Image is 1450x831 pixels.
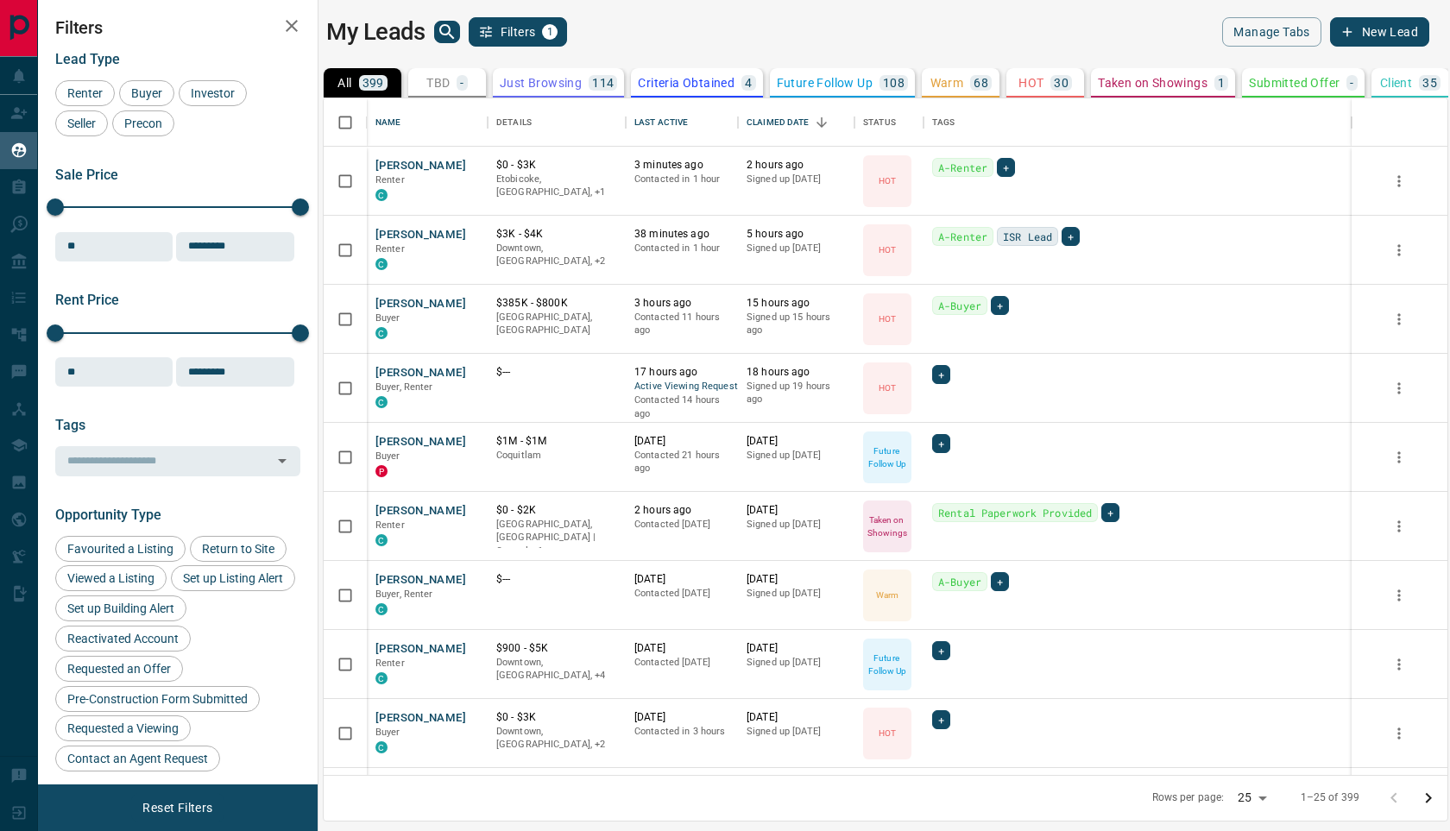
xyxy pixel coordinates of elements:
[496,449,617,463] p: Coquitlam
[1003,228,1052,245] span: ISR Lead
[469,17,568,47] button: Filters1
[747,98,810,147] div: Claimed Date
[375,158,466,174] button: [PERSON_NAME]
[55,565,167,591] div: Viewed a Listing
[55,292,119,308] span: Rent Price
[375,98,401,147] div: Name
[375,641,466,658] button: [PERSON_NAME]
[55,656,183,682] div: Requested an Offer
[634,98,688,147] div: Last Active
[460,77,463,89] p: -
[938,366,944,383] span: +
[634,710,729,725] p: [DATE]
[634,503,729,518] p: 2 hours ago
[865,444,910,470] p: Future Follow Up
[938,573,981,590] span: A-Buyer
[745,77,752,89] p: 4
[61,632,185,645] span: Reactivated Account
[634,158,729,173] p: 3 minutes ago
[337,77,351,89] p: All
[61,116,102,130] span: Seller
[634,365,729,380] p: 17 hours ago
[777,77,873,89] p: Future Follow Up
[61,721,185,735] span: Requested a Viewing
[488,98,626,147] div: Details
[865,513,910,539] p: Taken on Showings
[375,381,433,393] span: Buyer, Renter
[61,752,214,765] span: Contact an Agent Request
[496,98,532,147] div: Details
[634,227,729,242] p: 38 minutes ago
[1249,77,1340,89] p: Submitted Offer
[1018,77,1043,89] p: HOT
[938,711,944,728] span: +
[1330,17,1429,47] button: New Lead
[375,365,466,381] button: [PERSON_NAME]
[375,396,388,408] div: condos.ca
[131,793,224,822] button: Reset Filters
[634,393,729,420] p: Contacted 14 hours ago
[938,435,944,452] span: +
[1301,790,1359,805] p: 1–25 of 399
[879,174,896,187] p: HOT
[496,434,617,449] p: $1M - $1M
[1222,17,1321,47] button: Manage Tabs
[375,534,388,546] div: condos.ca
[496,503,617,518] p: $0 - $2K
[592,77,614,89] p: 114
[426,77,450,89] p: TBD
[634,311,729,337] p: Contacted 11 hours ago
[997,297,1003,314] span: +
[1422,77,1437,89] p: 35
[879,312,896,325] p: HOT
[55,167,118,183] span: Sale Price
[876,589,898,601] p: Warm
[375,243,405,255] span: Renter
[55,110,108,136] div: Seller
[496,158,617,173] p: $0 - $3K
[496,641,617,656] p: $900 - $5K
[185,86,241,100] span: Investor
[747,296,846,311] p: 15 hours ago
[974,77,988,89] p: 68
[190,536,287,562] div: Return to Site
[1386,721,1412,746] button: more
[634,641,729,656] p: [DATE]
[747,725,846,739] p: Signed up [DATE]
[879,727,896,740] p: HOT
[496,242,617,268] p: West End, Toronto
[179,80,247,106] div: Investor
[879,243,896,256] p: HOT
[932,710,950,729] div: +
[1003,159,1009,176] span: +
[938,297,981,314] span: A-Buyer
[634,587,729,601] p: Contacted [DATE]
[375,434,466,450] button: [PERSON_NAME]
[362,77,384,89] p: 399
[930,77,964,89] p: Warm
[375,710,466,727] button: [PERSON_NAME]
[1386,444,1412,470] button: more
[326,18,426,46] h1: My Leads
[1098,77,1207,89] p: Taken on Showings
[932,365,950,384] div: +
[747,365,846,380] p: 18 hours ago
[747,710,846,725] p: [DATE]
[61,86,109,100] span: Renter
[55,595,186,621] div: Set up Building Alert
[1218,77,1225,89] p: 1
[125,86,168,100] span: Buyer
[118,116,168,130] span: Precon
[747,572,846,587] p: [DATE]
[1386,168,1412,194] button: more
[747,449,846,463] p: Signed up [DATE]
[1411,781,1446,815] button: Go to next page
[375,174,405,186] span: Renter
[61,542,180,556] span: Favourited a Listing
[367,98,488,147] div: Name
[1062,227,1080,246] div: +
[375,589,433,600] span: Buyer, Renter
[634,296,729,311] p: 3 hours ago
[55,507,161,523] span: Opportunity Type
[375,465,388,477] div: property.ca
